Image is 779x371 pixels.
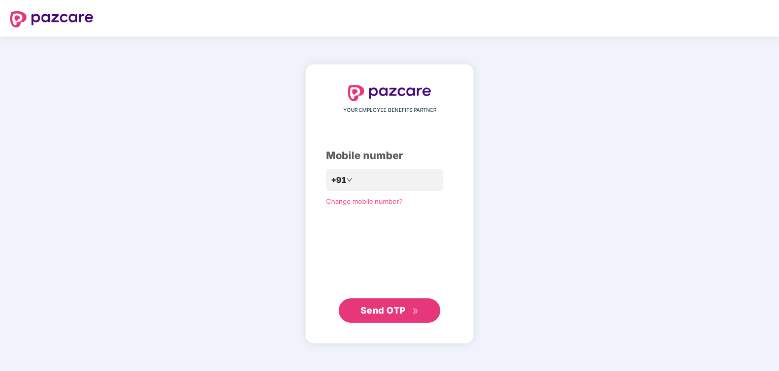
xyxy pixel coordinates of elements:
[326,197,403,205] a: Change mobile number?
[361,305,406,316] span: Send OTP
[339,298,440,323] button: Send OTPdouble-right
[10,11,93,27] img: logo
[346,177,352,183] span: down
[348,85,431,101] img: logo
[412,308,419,315] span: double-right
[326,148,453,164] div: Mobile number
[331,174,346,187] span: +91
[343,106,436,114] span: YOUR EMPLOYEE BENEFITS PARTNER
